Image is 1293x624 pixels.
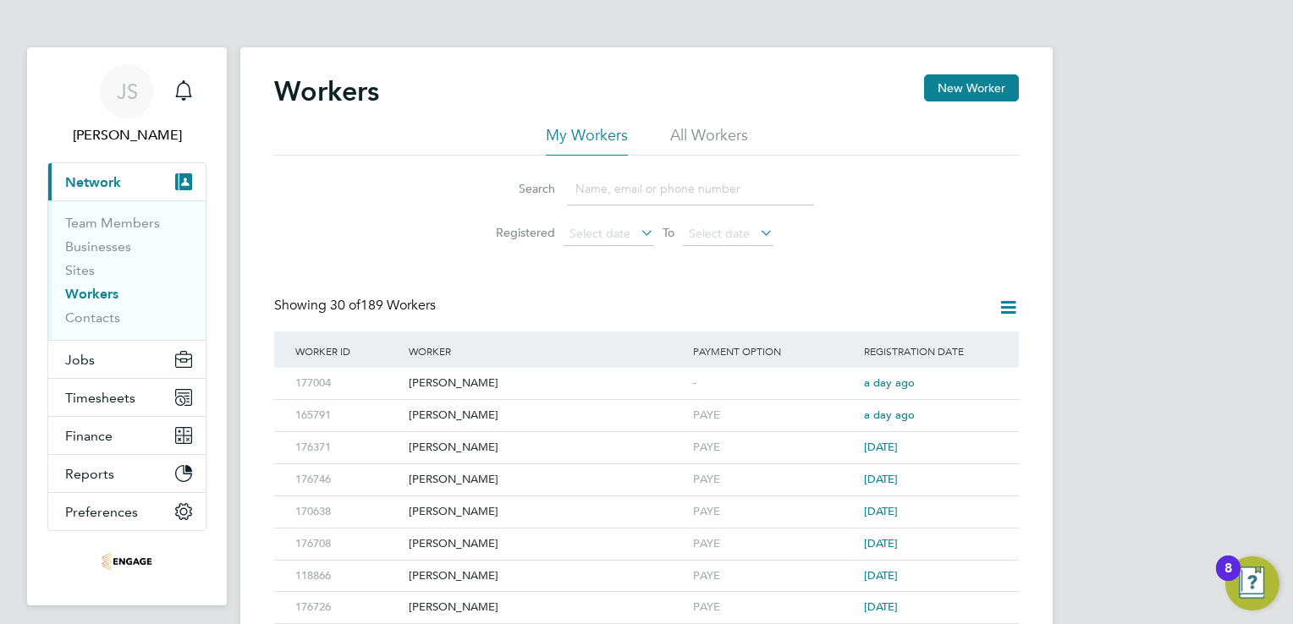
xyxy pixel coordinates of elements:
[48,455,206,492] button: Reports
[864,568,898,583] span: [DATE]
[291,496,404,528] div: 170638
[864,408,915,422] span: a day ago
[291,464,404,495] div: 176746
[404,400,689,431] div: [PERSON_NAME]
[689,368,860,399] div: -
[479,225,555,240] label: Registered
[47,125,206,145] span: Joanna Sobierajska
[924,74,1019,101] button: New Worker
[291,431,1002,446] a: 176371[PERSON_NAME]PAYE[DATE]
[47,64,206,145] a: JS[PERSON_NAME]
[860,331,1002,370] div: Registration Date
[65,428,113,444] span: Finance
[864,440,898,454] span: [DATE]
[479,181,555,196] label: Search
[864,599,898,614] span: [DATE]
[404,331,689,370] div: Worker
[404,561,689,592] div: [PERSON_NAME]
[689,496,860,528] div: PAYE
[291,399,1002,413] a: 165791[PERSON_NAME]PAYEa day ago
[291,331,404,370] div: Worker ID
[65,504,138,520] span: Preferences
[65,309,120,326] a: Contacts
[658,222,680,244] span: To
[291,432,404,463] div: 176371
[689,331,860,370] div: Payment Option
[65,390,135,406] span: Timesheets
[65,174,121,190] span: Network
[65,262,95,278] a: Sites
[330,297,436,314] span: 189 Workers
[65,238,131,255] a: Businesses
[291,495,1002,510] a: 170638[PERSON_NAME]PAYE[DATE]
[864,472,898,486] span: [DATE]
[689,561,860,592] div: PAYE
[48,493,206,530] button: Preferences
[670,125,748,156] li: All Workers
[404,592,689,623] div: [PERSON_NAME]
[291,560,1002,574] a: 118866[PERSON_NAME]PAYE[DATE]
[117,80,138,102] span: JS
[546,125,628,156] li: My Workers
[65,286,118,302] a: Workers
[404,528,689,560] div: [PERSON_NAME]
[48,200,206,340] div: Network
[48,163,206,200] button: Network
[330,297,360,314] span: 30 of
[48,379,206,416] button: Timesheets
[291,367,1002,381] a: 177004[PERSON_NAME]-a day ago
[291,528,404,560] div: 176708
[404,432,689,463] div: [PERSON_NAME]
[291,561,404,592] div: 118866
[291,368,404,399] div: 177004
[291,400,404,431] div: 165791
[689,528,860,560] div: PAYE
[689,432,860,463] div: PAYE
[27,47,227,605] nav: Main navigation
[65,352,95,368] span: Jobs
[48,341,206,378] button: Jobs
[864,375,915,390] span: a day ago
[274,74,379,108] h2: Workers
[1225,556,1279,610] button: Open Resource Center, 8 new notifications
[65,466,114,482] span: Reports
[567,172,814,205] input: Name, email or phone number
[102,548,152,575] img: acceptrec-logo-retina.png
[569,226,630,241] span: Select date
[689,592,860,623] div: PAYE
[47,548,206,575] a: Go to home page
[864,536,898,550] span: [DATE]
[291,591,1002,605] a: 176726[PERSON_NAME]PAYE[DATE]
[274,297,439,315] div: Showing
[291,592,404,623] div: 176726
[404,464,689,495] div: [PERSON_NAME]
[1224,568,1232,590] div: 8
[291,528,1002,542] a: 176708[PERSON_NAME]PAYE[DATE]
[689,464,860,495] div: PAYE
[48,417,206,454] button: Finance
[864,504,898,518] span: [DATE]
[689,400,860,431] div: PAYE
[689,226,750,241] span: Select date
[65,215,160,231] a: Team Members
[404,496,689,528] div: [PERSON_NAME]
[404,368,689,399] div: [PERSON_NAME]
[291,463,1002,478] a: 176746[PERSON_NAME]PAYE[DATE]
